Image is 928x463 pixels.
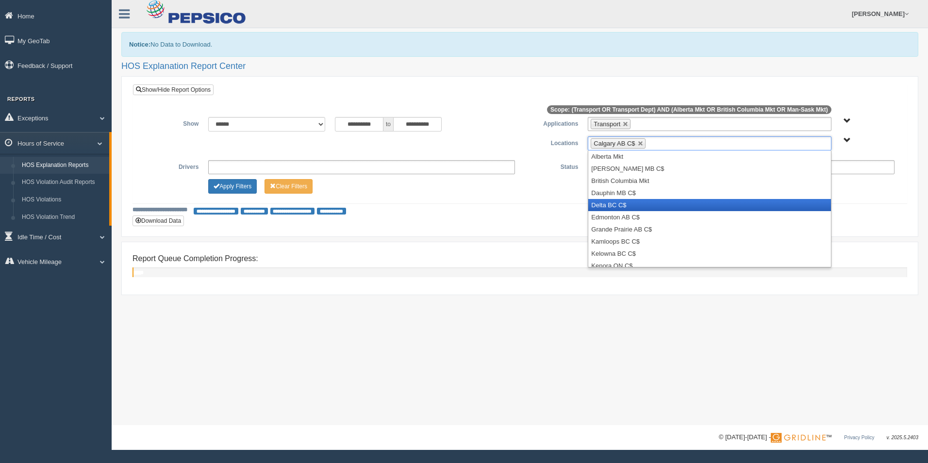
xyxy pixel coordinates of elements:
label: Locations [520,136,583,148]
li: Kamloops BC C$ [588,235,830,248]
a: HOS Violation Trend [17,209,109,226]
span: v. 2025.5.2403 [887,435,918,440]
a: HOS Violations [17,191,109,209]
a: HOS Violation Audit Reports [17,174,109,191]
button: Download Data [133,215,184,226]
li: Kelowna BC C$ [588,248,830,260]
span: Calgary AB C$ [594,140,635,147]
label: Drivers [140,160,203,172]
b: Notice: [129,41,150,48]
li: Grande Prairie AB C$ [588,223,830,235]
a: HOS Explanation Reports [17,157,109,174]
h4: Report Queue Completion Progress: [133,254,907,263]
li: [PERSON_NAME] MB C$ [588,163,830,175]
div: © [DATE]-[DATE] - ™ [719,432,918,443]
li: Edmonton AB C$ [588,211,830,223]
img: Gridline [771,433,826,443]
span: to [383,117,393,132]
button: Change Filter Options [265,179,313,194]
div: No Data to Download. [121,32,918,57]
label: Show [140,117,203,129]
li: Delta BC C$ [588,199,830,211]
a: Privacy Policy [844,435,874,440]
label: Status [520,160,583,172]
button: Change Filter Options [208,179,257,194]
li: British Columbia Mkt [588,175,830,187]
li: Dauphin MB C$ [588,187,830,199]
span: Scope: (Transport OR Transport Dept) AND (Alberta Mkt OR British Columbia Mkt OR Man-Sask Mkt) [547,105,831,114]
a: Show/Hide Report Options [133,84,214,95]
li: Kenora ON C$ [588,260,830,272]
span: Transport [594,120,620,128]
label: Applications [520,117,583,129]
li: Alberta Mkt [588,150,830,163]
h2: HOS Explanation Report Center [121,62,918,71]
